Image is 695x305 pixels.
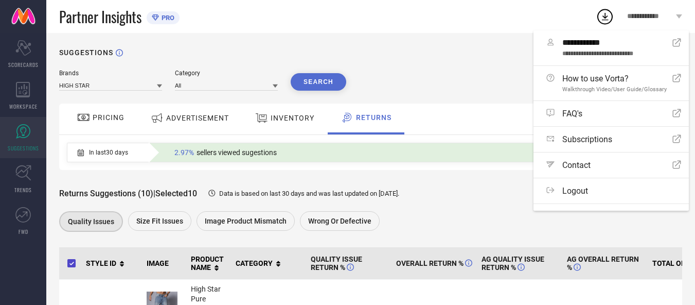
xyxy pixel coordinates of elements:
[219,190,399,197] span: Data is based on last 30 days and was last updated on [DATE] .
[59,6,141,27] span: Partner Insights
[93,113,124,122] span: PRICING
[562,134,612,144] span: Subscriptions
[596,7,614,26] div: Open download list
[187,247,231,280] th: PRODUCT NAME
[159,14,174,22] span: PRO
[8,144,39,152] span: SUGGESTIONS
[311,255,388,272] span: QUALITY ISSUE RETURN %
[356,113,391,122] span: RETURNS
[533,127,689,152] a: Subscriptions
[59,48,113,57] h1: SUGGESTIONS
[205,217,287,225] span: Image product mismatch
[174,148,194,157] span: 2.97%
[562,109,582,118] span: FAQ's
[562,186,588,196] span: Logout
[153,189,155,198] span: |
[562,160,591,170] span: Contact
[136,217,183,225] span: Size fit issues
[562,86,667,93] span: Walkthrough Video/User Guide/Glossary
[169,146,282,159] div: Percentage of sellers who have viewed suggestions for the current Insight Type
[533,152,689,178] a: Contact
[59,70,162,77] div: Brands
[308,217,371,225] span: Wrong or Defective
[142,247,187,280] th: IMAGE
[533,101,689,126] a: FAQ's
[567,255,644,272] span: AG OVERALL RETURN %
[8,61,39,69] span: SCORECARDS
[175,70,278,77] div: Category
[533,66,689,100] a: How to use Vorta?Walkthrough Video/User Guide/Glossary
[9,103,38,110] span: WORKSPACE
[197,148,277,157] span: sellers viewed sugestions
[82,247,142,280] th: STYLE ID
[231,247,307,280] th: CATEGORY
[291,73,346,91] button: Search
[166,114,229,122] span: ADVERTISEMENT
[396,259,472,267] span: OVERALL RETURN %
[482,255,559,272] span: AG QUALITY ISSUE RETURN %
[19,228,28,235] span: FWD
[89,149,128,156] span: In last 30 days
[562,74,667,83] span: How to use Vorta?
[155,189,197,198] span: Selected 10
[68,217,114,226] span: Quality issues
[271,114,314,122] span: INVENTORY
[14,186,32,194] span: TRENDS
[59,189,153,198] span: Returns Suggestions (10)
